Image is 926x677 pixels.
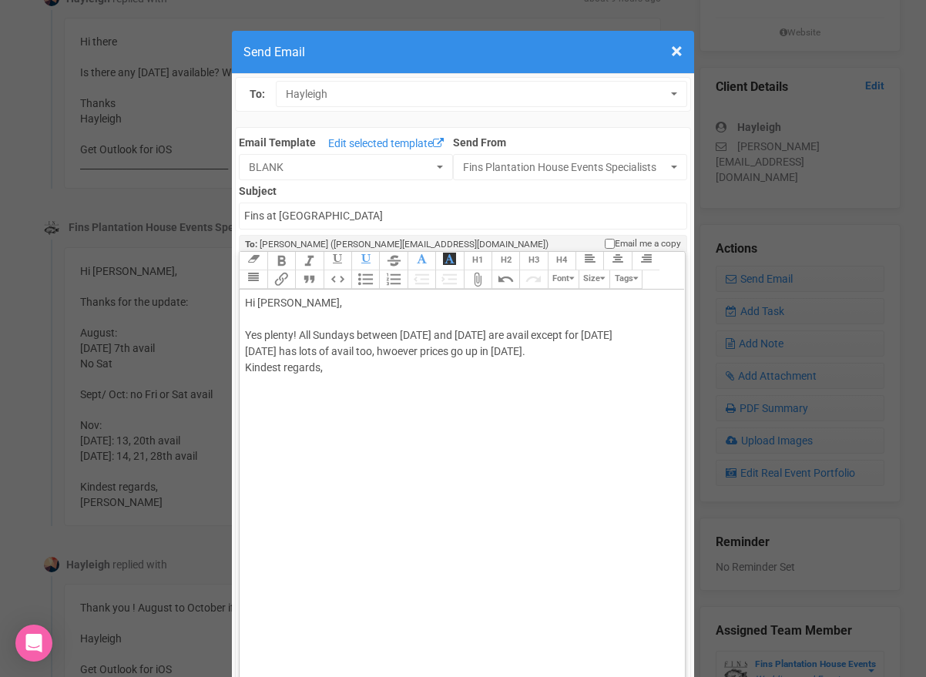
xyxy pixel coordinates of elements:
[575,252,603,270] button: Align Left
[453,132,687,150] label: Send From
[632,252,659,270] button: Align Right
[492,270,519,289] button: Undo
[245,295,673,408] div: Hi [PERSON_NAME], Yes plenty! All Sundays between [DATE] and [DATE] are avail except for [DATE] [...
[286,86,666,102] span: Hayleigh
[472,255,483,265] span: H1
[492,252,519,270] button: Heading 2
[245,239,257,250] strong: To:
[519,270,547,289] button: Redo
[267,252,295,270] button: Bold
[239,252,267,270] button: Clear Formatting at cursor
[324,270,351,289] button: Code
[464,252,492,270] button: Heading 1
[249,159,433,175] span: BLANK
[671,39,683,64] span: ×
[548,270,579,289] button: Font
[351,252,379,270] button: Underline Colour
[379,270,407,289] button: Numbers
[351,270,379,289] button: Bullets
[609,270,642,289] button: Tags
[435,252,463,270] button: Font Background
[519,252,547,270] button: Heading 3
[501,255,512,265] span: H2
[603,252,631,270] button: Align Center
[295,270,323,289] button: Quote
[464,270,492,289] button: Attach Files
[463,159,667,175] span: Fins Plantation House Events Specialists
[408,270,435,289] button: Decrease Level
[243,42,683,62] h4: Send Email
[239,135,316,150] label: Email Template
[260,239,549,250] span: [PERSON_NAME] ([PERSON_NAME][EMAIL_ADDRESS][DOMAIN_NAME])
[324,135,448,154] a: Edit selected template
[15,625,52,662] div: Open Intercom Messenger
[528,255,539,265] span: H3
[579,270,609,289] button: Size
[239,180,686,199] label: Subject
[379,252,407,270] button: Strikethrough
[556,255,567,265] span: H4
[435,270,463,289] button: Increase Level
[408,252,435,270] button: Font Colour
[295,252,323,270] button: Italic
[267,270,295,289] button: Link
[615,237,681,250] span: Email me a copy
[250,86,265,102] label: To:
[548,252,575,270] button: Heading 4
[239,270,267,289] button: Align Justified
[324,252,351,270] button: Underline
